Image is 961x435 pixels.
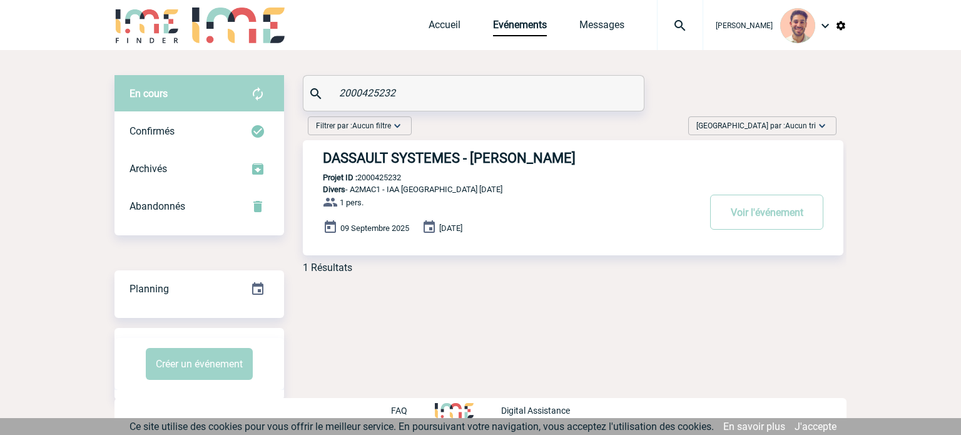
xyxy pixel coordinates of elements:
[785,121,816,130] span: Aucun tri
[391,404,435,416] a: FAQ
[130,421,714,432] span: Ce site utilise des cookies pour vous offrir le meilleur service. En poursuivant votre navigation...
[130,200,185,212] span: Abandonnés
[303,185,698,194] p: - A2MAC1 - IAA [GEOGRAPHIC_DATA] [DATE]
[114,75,284,113] div: Retrouvez ici tous vos évènements avant confirmation
[816,120,828,132] img: baseline_expand_more_white_24dp-b.png
[114,8,180,43] img: IME-Finder
[493,19,547,36] a: Evénements
[323,173,357,182] b: Projet ID :
[716,21,773,30] span: [PERSON_NAME]
[391,120,404,132] img: baseline_expand_more_white_24dp-b.png
[146,348,253,380] button: Créer un événement
[340,223,409,233] span: 09 Septembre 2025
[429,19,460,36] a: Accueil
[316,120,391,132] span: Filtrer par :
[130,283,169,295] span: Planning
[435,403,474,418] img: http://www.idealmeetingsevents.fr/
[323,185,345,194] span: Divers
[723,421,785,432] a: En savoir plus
[114,150,284,188] div: Retrouvez ici tous les événements que vous avez décidé d'archiver
[710,195,823,230] button: Voir l'événement
[114,270,284,307] a: Planning
[323,150,698,166] h3: DASSAULT SYSTEMES - [PERSON_NAME]
[780,8,815,43] img: 132114-0.jpg
[391,406,407,416] p: FAQ
[303,262,352,274] div: 1 Résultats
[501,406,570,416] p: Digital Assistance
[336,84,614,102] input: Rechercher un événement par son nom
[439,223,462,233] span: [DATE]
[579,19,624,36] a: Messages
[795,421,836,432] a: J'accepte
[114,270,284,308] div: Retrouvez ici tous vos événements organisés par date et état d'avancement
[130,163,167,175] span: Archivés
[130,88,168,100] span: En cours
[114,188,284,225] div: Retrouvez ici tous vos événements annulés
[340,198,364,207] span: 1 pers.
[303,150,843,166] a: DASSAULT SYSTEMES - [PERSON_NAME]
[352,121,391,130] span: Aucun filtre
[303,173,401,182] p: 2000425232
[696,120,816,132] span: [GEOGRAPHIC_DATA] par :
[130,125,175,137] span: Confirmés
